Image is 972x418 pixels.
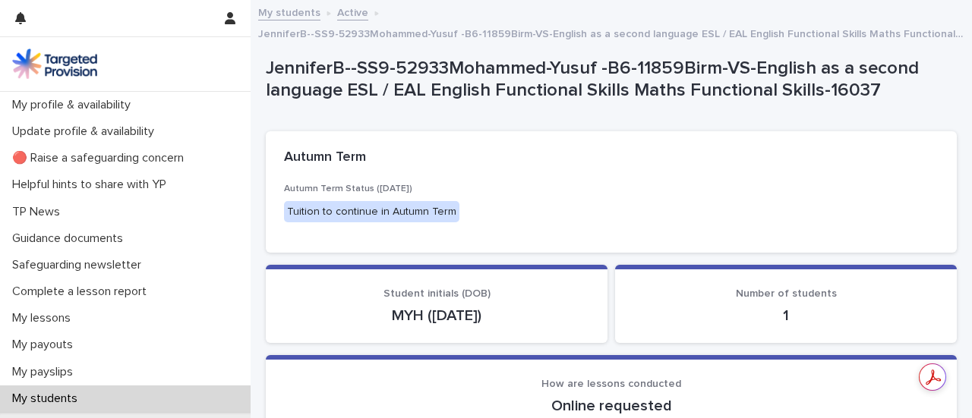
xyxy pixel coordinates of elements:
[6,124,166,139] p: Update profile & availability
[284,201,459,223] div: Tuition to continue in Autumn Term
[633,306,939,325] p: 1
[383,288,491,299] span: Student initials (DOB)
[284,184,412,193] span: Autumn Term Status ([DATE])
[541,379,681,389] span: How are lessons conducted
[736,288,837,299] span: Number of students
[6,98,143,112] p: My profile & availability
[284,397,939,415] p: Online requested
[12,49,97,79] img: M5nRWzHhSzIhMunXDL62
[6,391,90,406] p: My students
[258,24,964,41] p: JenniferB--SS9-52933Mohammed-Yusuf -B6-11859Birm-VS-English as a second language ESL / EAL Englis...
[6,365,85,379] p: My payslips
[6,151,196,165] p: 🔴 Raise a safeguarding concern
[6,284,159,299] p: Complete a lesson report
[266,58,951,102] p: JenniferB--SS9-52933Mohammed-Yusuf -B6-11859Birm-VS-English as a second language ESL / EAL Englis...
[284,149,366,166] h2: Autumn Term
[6,205,72,219] p: TP News
[6,258,153,272] p: Safeguarding newsletter
[337,3,368,20] a: Active
[6,178,178,192] p: Helpful hints to share with YP
[284,306,589,325] p: MYH ([DATE])
[258,3,320,20] a: My students
[6,231,135,246] p: Guidance documents
[6,338,85,352] p: My payouts
[6,311,83,325] p: My lessons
